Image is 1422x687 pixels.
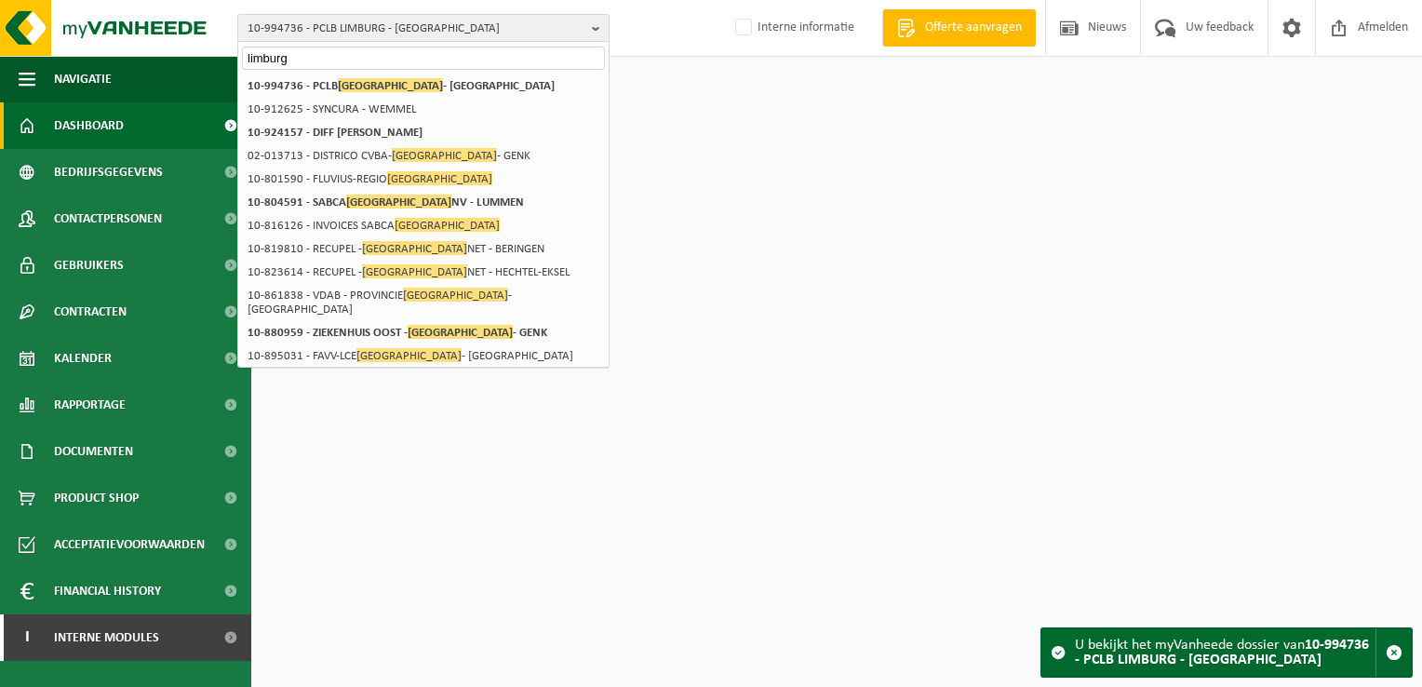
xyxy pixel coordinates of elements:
li: 10-819810 - RECUPEL - NET - BERINGEN [242,237,605,261]
a: Offerte aanvragen [882,9,1036,47]
span: Documenten [54,428,133,475]
span: [GEOGRAPHIC_DATA] [338,78,443,92]
span: Rapportage [54,382,126,428]
span: [GEOGRAPHIC_DATA] [408,325,513,339]
strong: 10-994736 - PCLB LIMBURG - [GEOGRAPHIC_DATA] [1075,638,1369,667]
button: 10-994736 - PCLB LIMBURG - [GEOGRAPHIC_DATA] [237,14,610,42]
span: I [19,614,35,661]
span: [GEOGRAPHIC_DATA] [403,288,508,302]
span: [GEOGRAPHIC_DATA] [362,264,467,278]
span: Contactpersonen [54,195,162,242]
li: 10-912625 - SYNCURA - WEMMEL [242,98,605,121]
span: Kalender [54,335,112,382]
span: Offerte aanvragen [920,19,1026,37]
div: U bekijkt het myVanheede dossier van [1075,628,1375,677]
label: Interne informatie [731,14,854,42]
li: 10-895031 - FAVV-LCE - [GEOGRAPHIC_DATA] [242,344,605,368]
li: 10-994736 - PCLB - [GEOGRAPHIC_DATA] [242,74,605,98]
span: Interne modules [54,614,159,661]
strong: 10-880959 - ZIEKENHUIS OOST - - GENK [248,325,547,339]
span: [GEOGRAPHIC_DATA] [362,241,467,255]
span: Financial History [54,568,161,614]
span: Contracten [54,289,127,335]
li: 10-861838 - VDAB - PROVINCIE - [GEOGRAPHIC_DATA] [242,284,605,321]
span: [GEOGRAPHIC_DATA] [395,218,500,232]
strong: 10-804591 - SABCA NV - LUMMEN [248,195,524,209]
span: [GEOGRAPHIC_DATA] [387,171,492,185]
li: 02-013713 - DISTRICO CVBA- - GENK [242,144,605,168]
li: 10-816126 - INVOICES SABCA [242,214,605,237]
span: [GEOGRAPHIC_DATA] [346,195,451,209]
span: Navigatie [54,56,112,102]
span: Bedrijfsgegevens [54,149,163,195]
span: [GEOGRAPHIC_DATA] [356,348,462,362]
input: Zoeken naar gekoppelde vestigingen [242,47,605,70]
strong: 10-924157 - DIFF [PERSON_NAME] [248,127,423,139]
li: 10-801590 - FLUVIUS-REGIO [242,168,605,191]
span: 10-994736 - PCLB LIMBURG - [GEOGRAPHIC_DATA] [248,15,584,43]
span: Dashboard [54,102,124,149]
span: Acceptatievoorwaarden [54,521,205,568]
li: 10-823614 - RECUPEL - NET - HECHTEL-EKSEL [242,261,605,284]
span: Product Shop [54,475,139,521]
span: Gebruikers [54,242,124,289]
span: [GEOGRAPHIC_DATA] [392,148,497,162]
